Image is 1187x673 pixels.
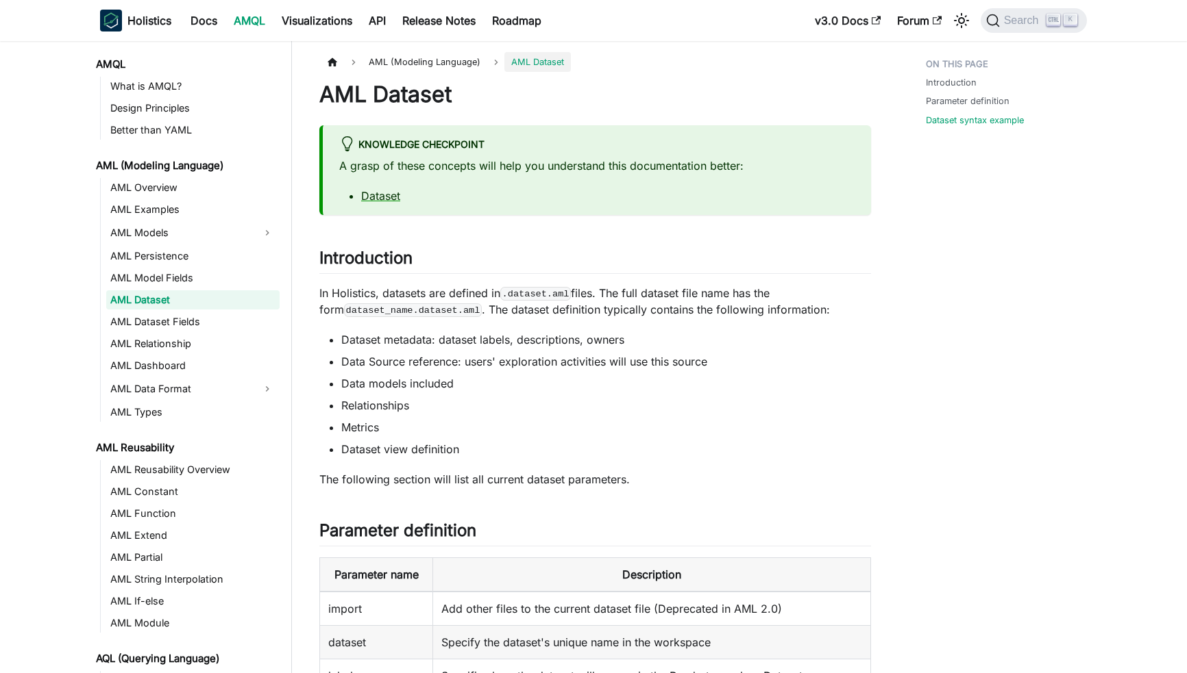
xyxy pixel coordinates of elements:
[106,613,280,633] a: AML Module
[182,10,225,31] a: Docs
[92,438,280,457] a: AML Reusability
[951,10,972,31] button: Switch between dark and light mode (currently light mode)
[106,570,280,589] a: AML String Interpolation
[106,482,280,501] a: AML Constant
[981,8,1087,33] button: Search (Ctrl+K)
[106,290,280,309] a: AML Dataset
[106,222,255,244] a: AML Models
[926,94,1009,107] a: Parameter definition
[106,403,280,422] a: AML Types
[100,10,122,31] img: Holistics
[255,222,280,244] button: Expand sidebar category 'AML Models'
[341,397,871,414] li: Relationships
[106,592,280,611] a: AML If-else
[106,120,280,140] a: Better than YAML
[100,10,171,31] a: HolisticsHolistics
[225,10,273,31] a: AMQL
[1000,14,1047,27] span: Search
[341,353,871,370] li: Data Source reference: users' exploration activities will use this source
[255,378,280,400] button: Expand sidebar category 'AML Data Format'
[341,419,871,435] li: Metrics
[86,41,292,673] nav: Docs sidebar
[339,136,855,154] div: Knowledge Checkpoint
[319,52,871,72] nav: Breadcrumbs
[360,10,394,31] a: API
[341,375,871,392] li: Data models included
[320,592,433,626] td: import
[106,504,280,523] a: AML Function
[433,558,871,592] th: Description
[319,471,871,487] p: The following section will list all current dataset parameters.
[889,10,950,31] a: Forum
[484,10,550,31] a: Roadmap
[92,55,280,74] a: AMQL
[106,200,280,219] a: AML Examples
[341,331,871,348] li: Dataset metadata: dataset labels, descriptions, owners
[106,178,280,197] a: AML Overview
[319,520,871,546] h2: Parameter definition
[106,246,280,266] a: AML Persistence
[106,99,280,118] a: Design Principles
[106,526,280,545] a: AML Extend
[320,626,433,659] td: dataset
[926,114,1024,127] a: Dataset syntax example
[319,248,871,274] h2: Introduction
[504,52,571,72] span: AML Dataset
[106,334,280,353] a: AML Relationship
[361,189,400,203] a: Dataset
[339,157,855,174] p: A grasp of these concepts will help you understand this documentation better:
[319,52,345,72] a: Home page
[433,592,871,626] td: Add other files to the current dataset file (Deprecated in AML 2.0)
[273,10,360,31] a: Visualizations
[341,441,871,457] li: Dataset view definition
[106,268,280,288] a: AML Model Fields
[106,460,280,479] a: AML Reusability Overview
[106,312,280,331] a: AML Dataset Fields
[127,12,171,29] b: Holistics
[807,10,889,31] a: v3.0 Docs
[433,626,871,659] td: Specify the dataset's unique name in the workspace
[106,548,280,567] a: AML Partial
[92,649,280,668] a: AQL (Querying Language)
[362,52,487,72] span: AML (Modeling Language)
[106,378,255,400] a: AML Data Format
[106,77,280,96] a: What is AMQL?
[320,558,433,592] th: Parameter name
[92,156,280,175] a: AML (Modeling Language)
[319,285,871,318] p: In Holistics, datasets are defined in files. The full dataset file name has the form . The datase...
[1064,14,1077,26] kbd: K
[394,10,484,31] a: Release Notes
[926,76,977,89] a: Introduction
[344,303,482,317] code: dataset_name.dataset.aml
[106,356,280,375] a: AML Dashboard
[319,81,871,108] h1: AML Dataset
[500,287,571,301] code: .dataset.aml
